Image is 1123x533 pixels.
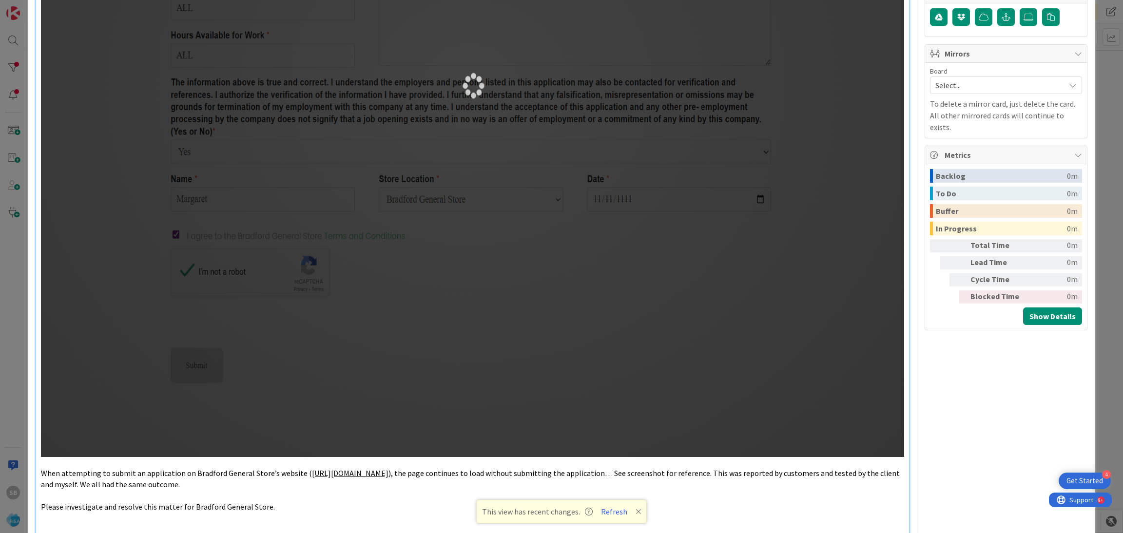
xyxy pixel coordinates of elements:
[936,169,1067,183] div: Backlog
[482,506,593,517] span: This view has recent changes.
[41,468,312,478] span: When attempting to submit an application on Bradford General Store’s website (
[970,239,1024,252] div: Total Time
[41,502,275,512] span: Please investigate and resolve this matter for Bradford General Store.
[598,505,631,518] button: Refresh
[1067,187,1078,200] div: 0m
[936,222,1067,235] div: In Progress
[41,468,901,489] span: ), the page continues to load without submitting the application… See screenshot for reference. T...
[1067,222,1078,235] div: 0m
[970,273,1024,286] div: Cycle Time
[1023,307,1082,325] button: Show Details
[1028,239,1078,252] div: 0m
[1028,256,1078,269] div: 0m
[970,256,1024,269] div: Lead Time
[1028,273,1078,286] div: 0m
[970,290,1024,304] div: Blocked Time
[1059,473,1111,489] div: Open Get Started checklist, remaining modules: 4
[930,98,1082,133] p: To delete a mirror card, just delete the card. All other mirrored cards will continue to exists.
[1067,204,1078,218] div: 0m
[1028,290,1078,304] div: 0m
[945,149,1069,161] span: Metrics
[945,48,1069,59] span: Mirrors
[1067,169,1078,183] div: 0m
[936,187,1067,200] div: To Do
[930,68,948,75] span: Board
[1102,470,1111,479] div: 4
[49,4,54,12] div: 9+
[935,78,1060,92] span: Select...
[1066,476,1103,486] div: Get Started
[312,468,388,478] a: [URL][DOMAIN_NAME]
[20,1,44,13] span: Support
[936,204,1067,218] div: Buffer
